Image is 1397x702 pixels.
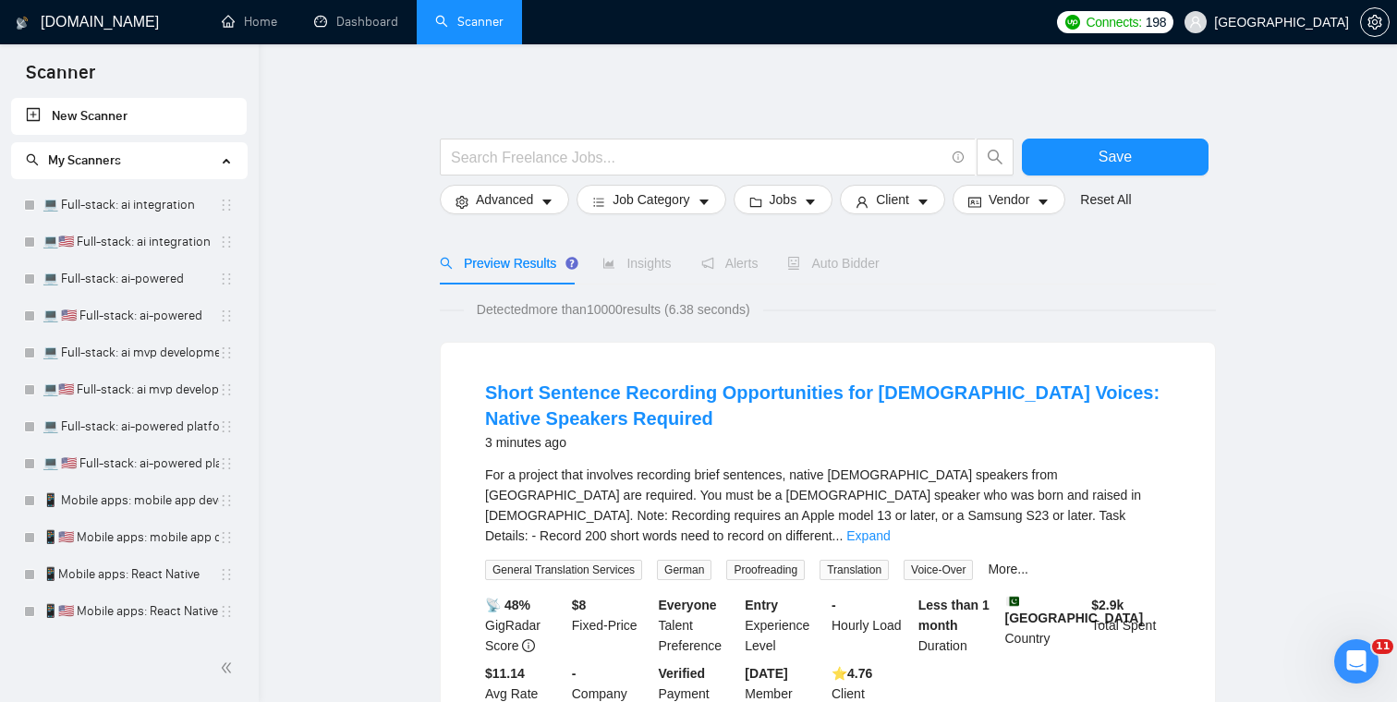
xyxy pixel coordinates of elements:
[856,195,869,209] span: user
[915,595,1002,656] div: Duration
[485,467,1141,543] span: For a project that involves recording brief sentences, native [DEMOGRAPHIC_DATA] speakers from [G...
[701,257,714,270] span: notification
[1080,189,1131,210] a: Reset All
[1360,15,1390,30] a: setting
[43,408,219,445] a: 💻 Full-stack: ai-powered platform
[485,598,530,612] b: 📡 48%
[219,382,234,397] span: holder
[16,8,29,38] img: logo
[1091,598,1124,612] b: $ 2.9k
[832,528,844,543] span: ...
[314,14,398,30] a: dashboardDashboard
[1099,145,1132,168] span: Save
[832,666,872,681] b: ⭐️ 4.76
[219,567,234,582] span: holder
[1086,12,1141,32] span: Connects:
[485,560,642,580] span: General Translation Services
[904,560,973,580] span: Voice-Over
[11,445,247,482] li: 💻 🇺🇸 Full-stack: ai-powered platform
[1065,15,1080,30] img: upwork-logo.png
[655,595,742,656] div: Talent Preference
[11,408,247,445] li: 💻 Full-stack: ai-powered platform
[219,198,234,212] span: holder
[968,195,981,209] span: idcard
[701,256,759,271] span: Alerts
[481,595,568,656] div: GigRadar Score
[43,371,219,408] a: 💻🇺🇸 Full-stack: ai mvp development
[657,560,711,580] span: German
[989,189,1029,210] span: Vendor
[43,260,219,297] a: 💻 Full-stack: ai-powered
[522,639,535,652] span: info-circle
[456,195,468,209] span: setting
[804,195,817,209] span: caret-down
[828,595,915,656] div: Hourly Load
[1087,595,1174,656] div: Total Spent
[440,256,573,271] span: Preview Results
[977,139,1014,175] button: search
[43,556,219,593] a: 📱Mobile apps: React Native
[749,195,762,209] span: folder
[820,560,889,580] span: Translation
[787,257,800,270] span: robot
[988,562,1028,576] a: More...
[451,146,944,169] input: Search Freelance Jobs...
[43,187,219,224] a: 💻 Full-stack: ai integration
[1361,15,1389,30] span: setting
[741,595,828,656] div: Experience Level
[978,149,1013,165] span: search
[440,185,569,214] button: settingAdvancedcaret-down
[219,604,234,619] span: holder
[918,598,990,633] b: Less than 1 month
[43,482,219,519] a: 📱 Mobile apps: mobile app developer
[43,593,219,630] a: 📱🇺🇸 Mobile apps: React Native
[840,185,945,214] button: userClientcaret-down
[953,185,1065,214] button: idcardVendorcaret-down
[1189,16,1202,29] span: user
[602,256,671,271] span: Insights
[485,465,1171,546] div: For a project that involves recording brief sentences, native German speakers from Germany are re...
[11,630,247,667] li: 📱Mobile apps: React Native + AI integration
[11,371,247,408] li: 💻🇺🇸 Full-stack: ai mvp development
[1334,639,1379,684] iframe: Intercom live chat
[787,256,879,271] span: Auto Bidder
[659,666,706,681] b: Verified
[564,255,580,272] div: Tooltip anchor
[592,195,605,209] span: bars
[485,666,525,681] b: $11.14
[1005,595,1144,625] b: [GEOGRAPHIC_DATA]
[11,187,247,224] li: 💻 Full-stack: ai integration
[43,445,219,482] a: 💻 🇺🇸 Full-stack: ai-powered platform
[11,556,247,593] li: 📱Mobile apps: React Native
[11,593,247,630] li: 📱🇺🇸 Mobile apps: React Native
[219,456,234,471] span: holder
[43,297,219,334] a: 💻 🇺🇸 Full-stack: ai-powered
[602,257,615,270] span: area-chart
[11,59,110,98] span: Scanner
[11,519,247,556] li: 📱🇺🇸 Mobile apps: mobile app developer
[11,260,247,297] li: 💻 Full-stack: ai-powered
[11,224,247,260] li: 💻🇺🇸 Full-stack: ai integration
[43,519,219,556] a: 📱🇺🇸 Mobile apps: mobile app developer
[476,189,533,210] span: Advanced
[1360,7,1390,37] button: setting
[219,493,234,508] span: holder
[219,419,234,434] span: holder
[26,152,121,168] span: My Scanners
[1372,639,1393,654] span: 11
[876,189,909,210] span: Client
[219,530,234,545] span: holder
[698,195,711,209] span: caret-down
[219,235,234,249] span: holder
[541,195,553,209] span: caret-down
[26,98,232,135] a: New Scanner
[26,153,39,166] span: search
[11,98,247,135] li: New Scanner
[659,598,717,612] b: Everyone
[11,482,247,519] li: 📱 Mobile apps: mobile app developer
[220,659,238,677] span: double-left
[953,151,965,163] span: info-circle
[1022,139,1209,175] button: Save
[572,666,577,681] b: -
[568,595,655,656] div: Fixed-Price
